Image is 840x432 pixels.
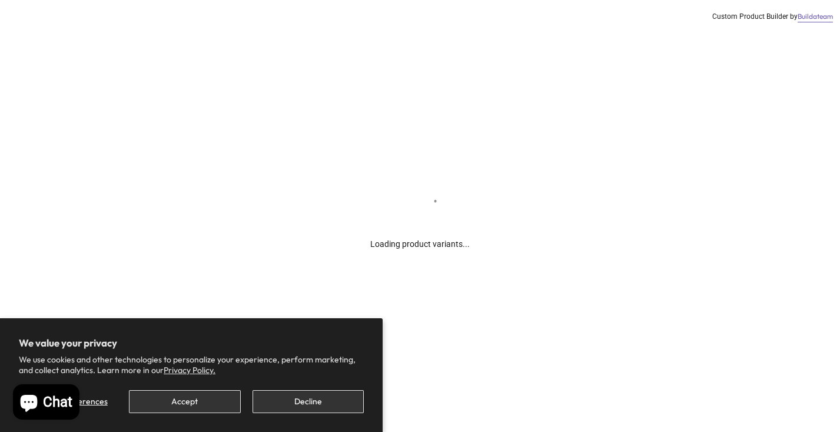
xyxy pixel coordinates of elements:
[9,384,83,423] inbox-online-store-chat: Shopify online store chat
[798,12,833,22] a: Buildateam
[19,337,364,349] h2: We value your privacy
[712,12,833,22] div: Custom Product Builder by
[19,354,364,375] p: We use cookies and other technologies to personalize your experience, perform marketing, and coll...
[164,365,215,375] a: Privacy Policy.
[370,220,470,250] div: Loading product variants...
[253,390,364,413] button: Decline
[129,390,240,413] button: Accept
